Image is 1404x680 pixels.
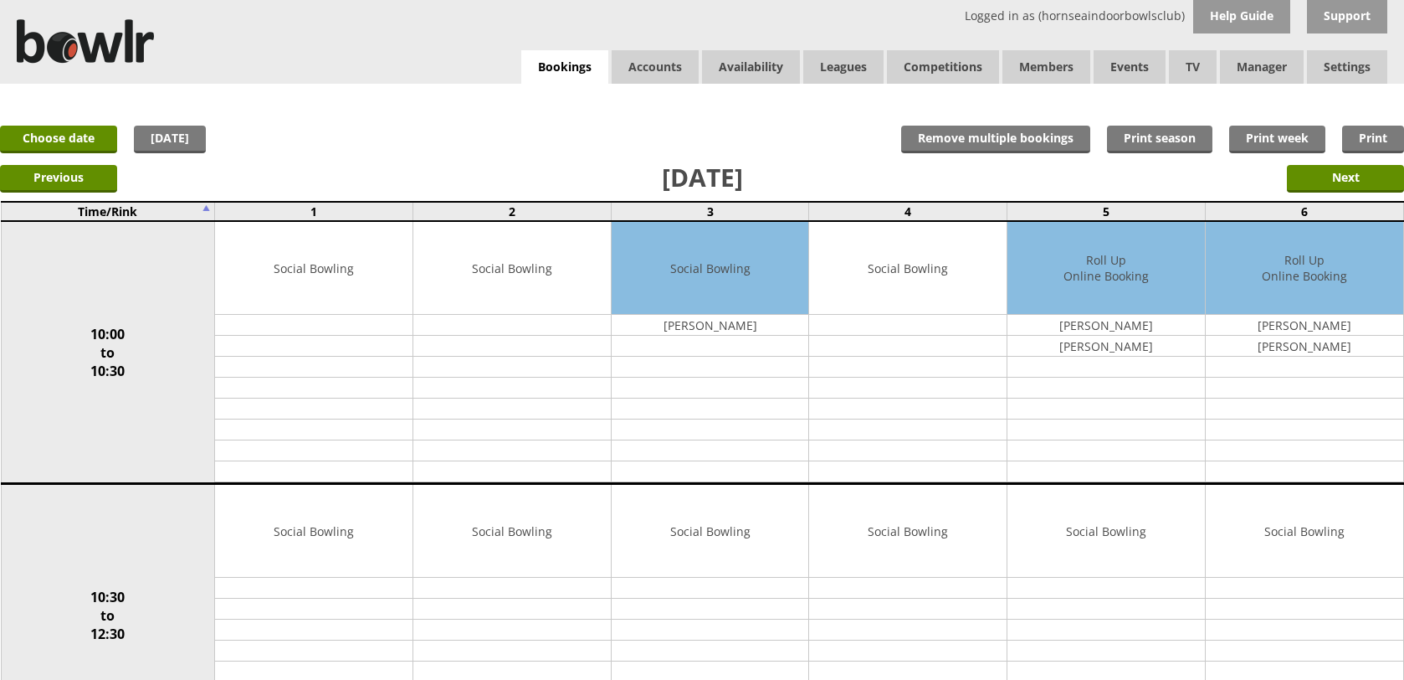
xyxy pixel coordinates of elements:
a: Print week [1229,126,1325,153]
td: Social Bowling [809,485,1007,578]
a: Print season [1107,126,1212,153]
span: TV [1169,50,1217,84]
td: [PERSON_NAME] [1007,336,1205,357]
input: Remove multiple bookings [901,126,1090,153]
td: [PERSON_NAME] [1206,336,1403,357]
td: [PERSON_NAME] [1206,315,1403,336]
td: Social Bowling [413,222,611,315]
a: Print [1342,126,1404,153]
td: Social Bowling [1007,485,1205,578]
td: [PERSON_NAME] [612,315,809,336]
td: Roll Up Online Booking [1206,222,1403,315]
td: Social Bowling [612,222,809,315]
td: 6 [1205,202,1403,221]
td: 3 [611,202,809,221]
input: Next [1287,165,1404,193]
td: 5 [1007,202,1206,221]
a: Availability [702,50,800,84]
td: 1 [215,202,413,221]
td: Social Bowling [612,485,809,578]
td: 2 [413,202,612,221]
a: Leagues [803,50,884,84]
td: Social Bowling [1206,485,1403,578]
td: Social Bowling [809,222,1007,315]
span: Members [1002,50,1090,84]
td: [PERSON_NAME] [1007,315,1205,336]
td: Social Bowling [215,222,412,315]
span: Settings [1307,50,1387,84]
td: Roll Up Online Booking [1007,222,1205,315]
span: Manager [1220,50,1304,84]
td: Social Bowling [215,485,412,578]
td: 10:00 to 10:30 [1,221,215,484]
a: Competitions [887,50,999,84]
td: Time/Rink [1,202,215,221]
span: Accounts [612,50,699,84]
a: [DATE] [134,126,206,153]
td: 4 [809,202,1007,221]
td: Social Bowling [413,485,611,578]
a: Bookings [521,50,608,85]
a: Events [1094,50,1166,84]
